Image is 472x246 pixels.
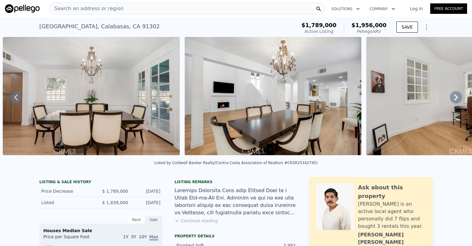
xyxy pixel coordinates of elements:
img: Sale: 167189428 Parcel: 127716497 [185,37,362,155]
img: Sale: 167189428 Parcel: 127716497 [3,37,180,155]
div: Rent [128,216,145,224]
button: Continue reading [175,218,218,224]
span: $ 1,839,000 [102,200,128,205]
div: [DATE] [133,188,160,194]
div: Price Decrease [41,188,96,194]
a: Log In [403,6,430,12]
div: [GEOGRAPHIC_DATA] , Calabasas , CA 91302 [39,22,160,31]
div: Pellego ARV [352,28,387,34]
span: Search an address or region [49,5,124,12]
span: $1,956,000 [352,22,387,28]
span: $ 1,789,000 [102,189,128,194]
div: Listing remarks [175,179,297,184]
div: [PERSON_NAME] [PERSON_NAME] [358,231,427,246]
button: Solutions [326,3,365,14]
button: Company [365,3,400,14]
div: Ask about this property [358,183,427,200]
button: Show Options [420,21,433,33]
div: Price per Square Foot [43,234,101,244]
button: SAVE [396,22,418,33]
a: Free Account [430,3,467,14]
div: LISTING & SALE HISTORY [39,179,162,186]
span: $1,789,000 [301,22,336,28]
span: Max [149,234,158,240]
div: Loremips Dolorsita Cons adip Elitsed Doei te i Utlab Etd-ma-Ali Eni. Adminim ve qui no exe ulla l... [175,187,297,216]
div: [PERSON_NAME] is an active local agent who personally did 7 flips and bought 3 rentals this year. [358,200,427,230]
div: Listed [41,200,96,206]
div: Property details [175,234,297,239]
div: Sale [145,216,162,224]
div: [DATE] [133,200,160,206]
img: Pellego [5,4,40,13]
span: 1Y [123,234,128,239]
span: 10Y [139,234,147,239]
span: Active Listing [305,29,333,34]
div: Listed by Coldwell Banker Realty (Contra Costa Association of Realtors #CRSR25162745) [154,161,318,165]
span: 3Y [131,234,136,239]
div: Houses Median Sale [43,228,158,234]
